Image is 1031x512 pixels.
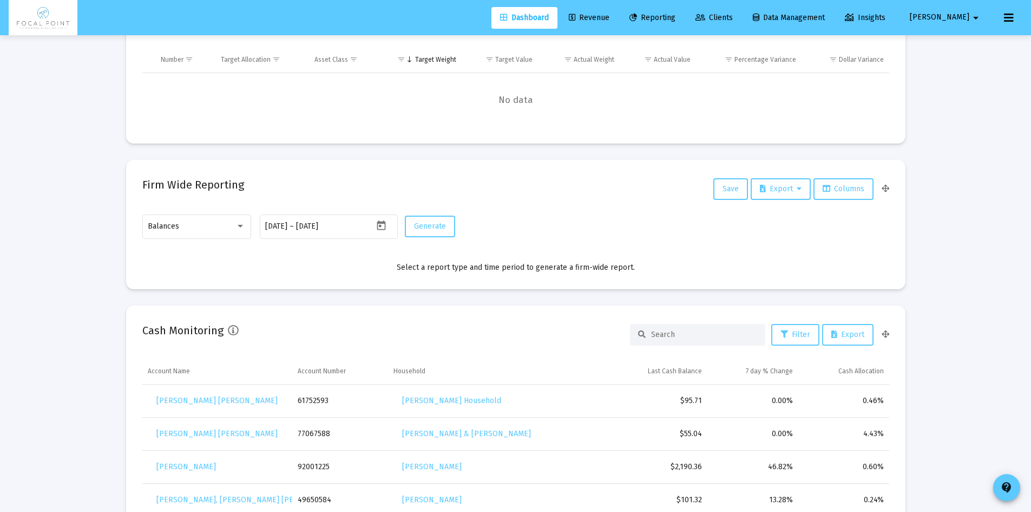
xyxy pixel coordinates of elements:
[620,47,696,73] td: Column Actual Value
[290,222,294,231] span: –
[265,222,287,231] input: Start date
[802,47,889,73] td: Column Dollar Variance
[823,184,864,193] span: Columns
[221,55,271,64] div: Target Allocation
[156,429,278,438] span: [PERSON_NAME] [PERSON_NAME]
[687,7,741,29] a: Clients
[148,390,286,412] a: [PERSON_NAME] [PERSON_NAME]
[314,55,348,64] div: Asset Class
[373,218,389,234] button: Open calendar
[142,322,224,339] h2: Cash Monitoring
[696,47,802,73] td: Column Percentage Variance
[462,47,538,73] td: Column Target Value
[500,13,549,22] span: Dashboard
[402,495,462,504] span: [PERSON_NAME]
[713,178,748,200] button: Save
[813,178,874,200] button: Columns
[292,418,388,451] td: 77067588
[292,359,388,385] td: Column Account Number
[393,489,470,511] a: [PERSON_NAME]
[161,55,183,64] div: Number
[415,55,456,64] div: Target Weight
[606,418,707,451] td: $55.04
[798,359,889,385] td: Column Cash Allocation
[292,451,388,484] td: 92001225
[836,7,894,29] a: Insights
[838,367,884,375] div: Cash Allocation
[272,55,280,63] span: Show filter options for column 'Target Allocation'
[142,176,244,193] h2: Firm Wide Reporting
[485,55,494,63] span: Show filter options for column 'Target Value'
[185,55,193,63] span: Show filter options for column 'Number'
[654,55,691,64] div: Actual Value
[707,359,798,385] td: Column 7 day % Change
[753,13,825,22] span: Data Management
[845,13,885,22] span: Insights
[569,13,609,22] span: Revenue
[296,222,348,231] input: End date
[491,7,557,29] a: Dashboard
[798,451,889,484] td: 0.60%
[156,396,278,405] span: [PERSON_NAME] [PERSON_NAME]
[629,13,675,22] span: Reporting
[644,55,652,63] span: Show filter options for column 'Actual Value'
[142,47,889,127] div: Data grid
[148,367,190,375] div: Account Name
[402,429,531,438] span: [PERSON_NAME] & [PERSON_NAME]
[798,418,889,451] td: 4.43%
[648,367,702,375] div: Last Cash Balance
[388,359,606,385] td: Column Household
[156,495,341,504] span: [PERSON_NAME], [PERSON_NAME] [PERSON_NAME]
[621,7,684,29] a: Reporting
[215,47,309,73] td: Column Target Allocation
[142,94,889,106] span: No data
[564,55,572,63] span: Show filter options for column 'Actual Weight'
[831,330,864,339] span: Export
[760,184,802,193] span: Export
[393,456,470,478] a: [PERSON_NAME]
[350,55,358,63] span: Show filter options for column 'Asset Class'
[713,462,793,472] div: 46.82%
[839,55,884,64] div: Dollar Variance
[397,55,405,63] span: Show filter options for column 'Target Weight'
[746,367,793,375] div: 7 day % Change
[155,47,216,73] td: Column Number
[829,55,837,63] span: Show filter options for column 'Dollar Variance'
[538,47,620,73] td: Column Actual Weight
[380,47,462,73] td: Column Target Weight
[910,13,969,22] span: [PERSON_NAME]
[393,367,425,375] div: Household
[148,456,225,478] a: [PERSON_NAME]
[148,222,179,231] span: Balances
[725,55,733,63] span: Show filter options for column 'Percentage Variance'
[156,462,216,471] span: [PERSON_NAME]
[414,222,446,231] span: Generate
[560,7,618,29] a: Revenue
[606,451,707,484] td: $2,190.36
[17,7,69,29] img: Dashboard
[148,489,350,511] a: [PERSON_NAME], [PERSON_NAME] [PERSON_NAME]
[798,385,889,418] td: 0.46%
[897,7,995,28] button: [PERSON_NAME]
[713,396,793,406] div: 0.00%
[651,330,757,339] input: Search
[969,7,982,29] mat-icon: arrow_drop_down
[298,367,346,375] div: Account Number
[142,359,293,385] td: Column Account Name
[713,495,793,505] div: 13.28%
[606,359,707,385] td: Column Last Cash Balance
[695,13,733,22] span: Clients
[402,396,501,405] span: [PERSON_NAME] Household
[292,385,388,418] td: 61752593
[1000,481,1013,494] mat-icon: contact_support
[606,385,707,418] td: $95.71
[402,462,462,471] span: [PERSON_NAME]
[309,47,380,73] td: Column Asset Class
[393,423,540,445] a: [PERSON_NAME] & [PERSON_NAME]
[148,423,286,445] a: [PERSON_NAME] [PERSON_NAME]
[734,55,796,64] div: Percentage Variance
[771,324,819,346] button: Filter
[744,7,833,29] a: Data Management
[780,330,810,339] span: Filter
[405,216,455,237] button: Generate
